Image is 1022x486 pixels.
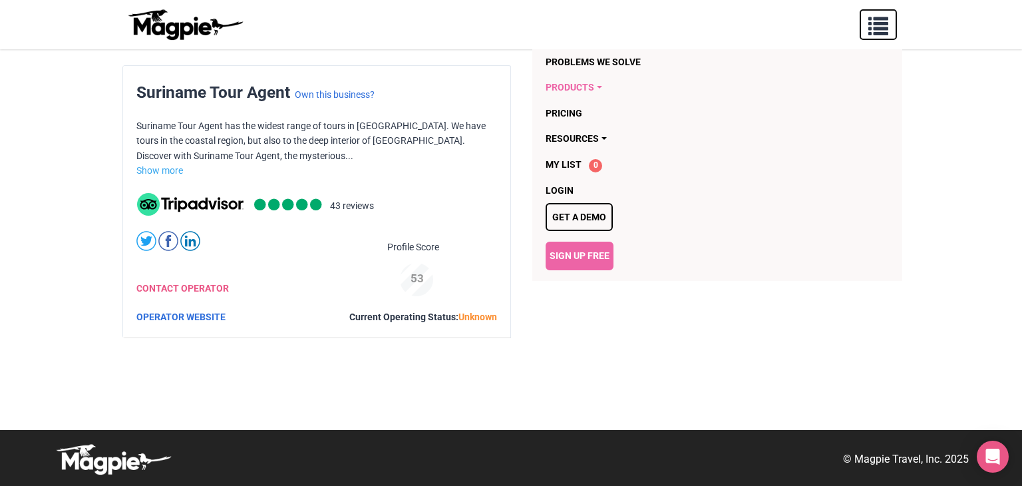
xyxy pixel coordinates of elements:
[395,270,440,288] div: 53
[53,443,173,475] img: logo-white-d94fa1abed81b67a048b3d0f0ab5b955.png
[977,441,1009,473] div: Open Intercom Messenger
[158,231,178,251] img: facebook-round-01-50ddc191f871d4ecdbe8252d2011563a.svg
[387,240,439,254] span: Profile Score
[136,83,290,102] span: Suriname Tour Agent
[458,312,497,322] span: Unknown
[136,312,226,322] a: OPERATOR WEBSITE
[136,231,156,251] img: twitter-round-01-cd1e625a8cae957d25deef6d92bf4839.svg
[137,193,244,216] img: tripadvisor_background-ebb97188f8c6c657a79ad20e0caa6051.svg
[546,242,613,270] a: Sign Up Free
[546,101,736,126] a: Pricing
[546,178,736,203] a: Login
[546,126,736,151] a: Resources
[136,283,229,294] a: CONTACT OPERATOR
[546,203,613,231] a: Get a demo
[546,49,736,75] a: Problems we solve
[589,159,602,172] span: 0
[349,310,497,324] div: Current Operating Status:
[330,198,374,216] li: 43 reviews
[125,9,245,41] img: logo-ab69f6fb50320c5b225c76a69d11143b.png
[546,159,582,170] span: My List
[136,119,497,163] p: Suriname Tour Agent has the widest range of tours in [GEOGRAPHIC_DATA]. We have tours in the coas...
[843,451,969,468] p: © Magpie Travel, Inc. 2025
[546,75,736,100] a: Products
[180,231,200,251] img: linkedin-round-01-4bc9326eb20f8e88ec4be7e8773b84b7.svg
[295,89,375,100] a: Own this business?
[136,165,183,176] a: Show more
[546,152,736,178] a: My List 0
